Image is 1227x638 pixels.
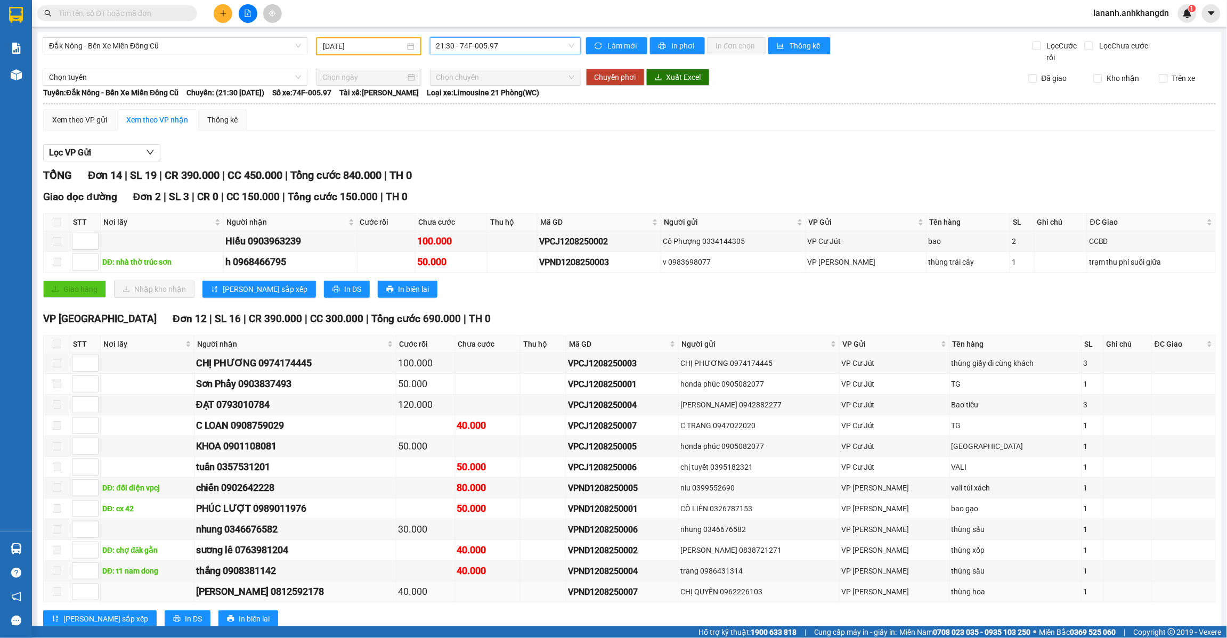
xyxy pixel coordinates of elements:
[239,4,257,23] button: file-add
[173,313,207,325] span: Đơn 12
[841,420,948,431] div: VP Cư Jút
[103,216,213,228] span: Nơi lấy
[416,214,487,231] th: Chưa cước
[223,283,307,295] span: [PERSON_NAME] sắp xếp
[305,313,307,325] span: |
[207,114,238,126] div: Thống kê
[841,461,948,473] div: VP Cư Jút
[568,440,677,453] div: VPCJ1208250005
[681,338,828,350] span: Người gửi
[427,87,539,99] span: Loại xe: Limousine 21 Phòng(WC)
[1089,235,1214,247] div: CCBD
[595,42,604,51] span: sync
[332,285,340,294] span: printer
[215,313,241,325] span: SL 16
[1084,482,1102,494] div: 1
[130,169,157,182] span: SL 19
[239,613,270,625] span: In biên lai
[667,71,701,83] span: Xuất Excel
[840,395,950,415] td: VP Cư Jút
[840,519,950,540] td: VP Nam Dong
[1084,399,1102,411] div: 3
[11,43,22,54] img: solution-icon
[288,191,378,203] span: Tổng cước 150.000
[650,37,705,54] button: printerIn phơi
[457,501,519,516] div: 50.000
[672,40,696,52] span: In phơi
[566,582,679,602] td: VPND1208250007
[566,457,679,478] td: VPCJ1208250006
[398,584,453,599] div: 40.000
[1084,524,1102,535] div: 1
[196,501,395,516] div: PHÚC LƯỢT 0989011976
[43,610,157,627] button: sort-ascending[PERSON_NAME] sắp xếp
[417,234,485,249] div: 100.000
[269,10,276,17] span: aim
[568,461,677,474] div: VPCJ1208250006
[933,628,1031,636] strong: 0708 023 035 - 0935 103 250
[103,338,183,350] span: Nơi lấy
[841,357,948,369] div: VP Cư Jút
[680,378,838,390] div: honda phúc 0905082077
[814,626,897,638] span: Cung cấp máy in - giấy in:
[225,234,355,249] div: Hiếu 0903963239
[196,584,395,599] div: [PERSON_NAME] 0812592178
[196,522,395,537] div: nhung 0346676582
[1155,338,1205,350] span: ĐC Giao
[196,377,395,391] div: Sơn Phẩy 0903837493
[566,374,679,395] td: VPCJ1208250001
[840,582,950,602] td: VP Nam Dong
[398,439,453,454] div: 50.000
[59,7,184,19] input: Tìm tên, số ĐT hoặc mã đơn
[840,561,950,582] td: VP Nam Dong
[457,418,519,433] div: 40.000
[272,87,331,99] span: Số xe: 74F-005.97
[146,148,155,157] span: down
[1084,357,1102,369] div: 3
[841,586,948,598] div: VP [PERSON_NAME]
[566,415,679,436] td: VPCJ1208250007
[196,397,395,412] div: ĐẠT 0793010784
[197,191,218,203] span: CR 0
[841,399,948,411] div: VP Cư Jút
[165,610,210,627] button: printerIn DS
[663,235,803,247] div: Cô Phượng 0334144305
[840,374,950,395] td: VP Cư Jút
[568,357,677,370] div: VPCJ1208250003
[285,169,288,182] span: |
[952,440,1080,452] div: [GEOGRAPHIC_DATA]
[398,283,429,295] span: In biên lai
[227,615,234,624] span: printer
[436,38,574,54] span: 21:30 - 74F-005.97
[1084,565,1102,577] div: 1
[1039,626,1116,638] span: Miền Bắc
[566,353,679,374] td: VPCJ1208250003
[680,565,838,577] div: trang 0986431314
[841,482,948,494] div: VP [PERSON_NAME]
[538,252,661,273] td: VPND1208250003
[566,519,679,540] td: VPND1208250006
[1010,214,1034,231] th: SL
[1090,216,1205,228] span: ĐC Giao
[698,626,797,638] span: Hỗ trợ kỹ thuật:
[586,37,647,54] button: syncLàm mới
[357,214,416,231] th: Cước rồi
[9,7,23,23] img: logo-vxr
[840,436,950,457] td: VP Cư Jút
[521,336,566,353] th: Thu hộ
[417,255,485,269] div: 50.000
[840,478,950,498] td: VP Nam Dong
[808,235,925,247] div: VP Cư Jút
[840,457,950,478] td: VP Cư Jút
[249,313,302,325] span: CR 390.000
[102,503,192,514] div: DĐ: cx 42
[366,313,369,325] span: |
[927,214,1011,231] th: Tên hàng
[539,256,659,269] div: VPND1208250003
[290,169,381,182] span: Tổng cước 840.000
[1034,630,1037,634] span: ⚪️
[569,338,668,350] span: Mã GD
[1084,503,1102,514] div: 1
[1012,235,1032,247] div: 2
[43,281,106,298] button: uploadGiao hàng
